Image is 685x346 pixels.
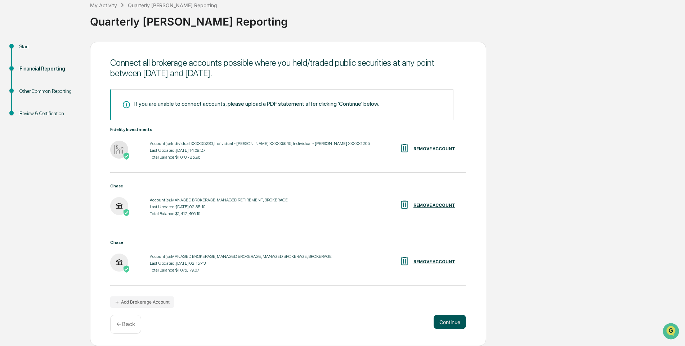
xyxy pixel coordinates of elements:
div: Chase [110,240,466,245]
div: 🗄️ [52,91,58,97]
div: REMOVE ACCOUNT [413,259,455,264]
div: Total Balance: $1,412,466.19 [150,211,288,216]
div: REMOVE ACCOUNT [413,203,455,208]
div: Account(s): Individual XXXXX5280, Individual - [PERSON_NAME] XXXXX6645, Individual - [PERSON_NAME... [150,141,370,146]
div: If you are unable to connect accounts, please upload a PDF statement after clicking 'Continue' be... [134,100,379,107]
span: Preclearance [14,91,46,98]
div: Last Updated: [DATE] 02:35:10 [150,204,288,209]
div: Total Balance: $1,076,179.87 [150,268,332,273]
a: 🔎Data Lookup [4,101,48,114]
img: Fidelity Investments - Active [110,141,128,159]
button: Add Brokerage Account [110,296,174,308]
p: How can we help? [7,15,131,27]
div: REMOVE ACCOUNT [413,146,455,151]
img: Chase - Active [110,197,128,215]
img: Chase - Active [110,254,128,272]
div: Quarterly [PERSON_NAME] Reporting [90,9,681,28]
img: Active [123,209,130,216]
div: We're available if you need us! [24,62,91,68]
img: REMOVE ACCOUNT [399,256,410,267]
div: Other Common Reporting [19,87,79,95]
p: ← Back [116,321,135,328]
a: Powered byPylon [51,122,87,127]
div: Review & Certification [19,110,79,117]
a: 🖐️Preclearance [4,88,49,101]
div: Last Updated: [DATE] 02:15:43 [150,261,332,266]
div: My Activity [90,2,117,8]
div: Account(s): MANAGED BROKERAGE, MANAGED BROKERAGE, MANAGED BROKERAGE, BROKERAGE [150,254,332,259]
img: Active [123,265,130,273]
span: Attestations [59,91,89,98]
img: Active [123,152,130,160]
span: Data Lookup [14,104,45,111]
div: Quarterly [PERSON_NAME] Reporting [128,2,217,8]
iframe: Open customer support [662,322,681,342]
img: REMOVE ACCOUNT [399,143,410,154]
div: Start new chat [24,55,118,62]
div: 🖐️ [7,91,13,97]
div: Financial Reporting [19,65,79,73]
div: Last Updated: [DATE] 14:09:27 [150,148,370,153]
div: Chase [110,183,466,188]
div: Fidelity Investments [110,127,466,132]
div: Account(s): MANAGED BROKERAGE, MANAGED RETIREMENT, BROKERAGE [150,197,288,202]
div: 🔎 [7,105,13,111]
img: 1746055101610-c473b297-6a78-478c-a979-82029cc54cd1 [7,55,20,68]
a: 🗄️Attestations [49,88,92,101]
span: Pylon [72,122,87,127]
img: REMOVE ACCOUNT [399,199,410,210]
button: Continue [434,315,466,329]
button: Start new chat [122,57,131,66]
div: Connect all brokerage accounts possible where you held/traded public securities at any point betw... [110,58,466,78]
div: Start [19,43,79,50]
div: Total Balance: $1,018,725.96 [150,155,370,160]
